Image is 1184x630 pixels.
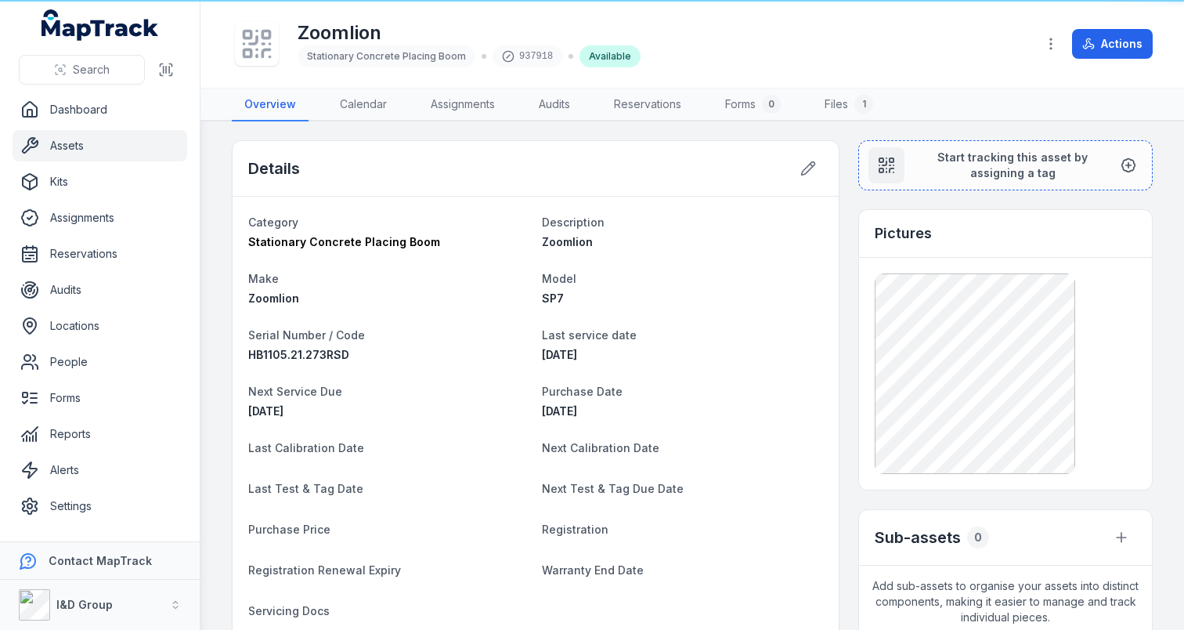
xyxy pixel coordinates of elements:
[248,404,283,418] time: 14/05/2026, 12:00:00 am
[13,454,187,486] a: Alerts
[762,95,781,114] div: 0
[13,130,187,161] a: Assets
[42,9,159,41] a: MapTrack
[579,45,641,67] div: Available
[248,215,298,229] span: Category
[327,89,399,121] a: Calendar
[418,89,507,121] a: Assignments
[248,235,440,248] span: Stationary Concrete Placing Boom
[542,272,576,285] span: Model
[542,328,637,342] span: Last service date
[248,385,342,398] span: Next Service Due
[49,554,152,567] strong: Contact MapTrack
[248,441,364,454] span: Last Calibration Date
[854,95,873,114] div: 1
[1072,29,1153,59] button: Actions
[542,404,577,418] span: [DATE]
[13,418,187,450] a: Reports
[248,482,363,495] span: Last Test & Tag Date
[601,89,694,121] a: Reservations
[542,215,605,229] span: Description
[542,235,593,248] span: Zoomlion
[248,157,300,179] h2: Details
[13,238,187,270] a: Reservations
[232,89,309,121] a: Overview
[542,348,577,361] time: 14/05/2025, 12:00:00 am
[248,291,299,305] span: Zoomlion
[542,385,623,398] span: Purchase Date
[917,150,1108,181] span: Start tracking this asset by assigning a tag
[248,404,283,418] span: [DATE]
[13,274,187,306] a: Audits
[542,563,644,577] span: Warranty End Date
[13,166,187,197] a: Kits
[542,404,577,418] time: 09/04/2023, 12:00:00 am
[248,328,365,342] span: Serial Number / Code
[73,62,110,78] span: Search
[307,50,466,62] span: Stationary Concrete Placing Boom
[248,523,330,536] span: Purchase Price
[248,348,349,361] span: HB1105.21.273RSD
[13,382,187,414] a: Forms
[713,89,793,121] a: Forms0
[56,598,113,611] strong: I&D Group
[248,604,330,617] span: Servicing Docs
[875,223,932,244] h3: Pictures
[875,527,961,549] h2: Sub-assets
[526,89,583,121] a: Audits
[542,291,564,305] span: SP7
[858,140,1153,190] button: Start tracking this asset by assigning a tag
[298,20,641,45] h1: Zoomlion
[812,89,886,121] a: Files1
[967,527,989,549] div: 0
[542,348,577,361] span: [DATE]
[13,94,187,125] a: Dashboard
[542,523,608,536] span: Registration
[13,491,187,522] a: Settings
[542,482,684,495] span: Next Test & Tag Due Date
[13,346,187,378] a: People
[248,563,401,577] span: Registration Renewal Expiry
[13,202,187,234] a: Assignments
[248,272,279,285] span: Make
[493,45,562,67] div: 937918
[542,441,659,454] span: Next Calibration Date
[13,310,187,342] a: Locations
[19,55,145,85] button: Search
